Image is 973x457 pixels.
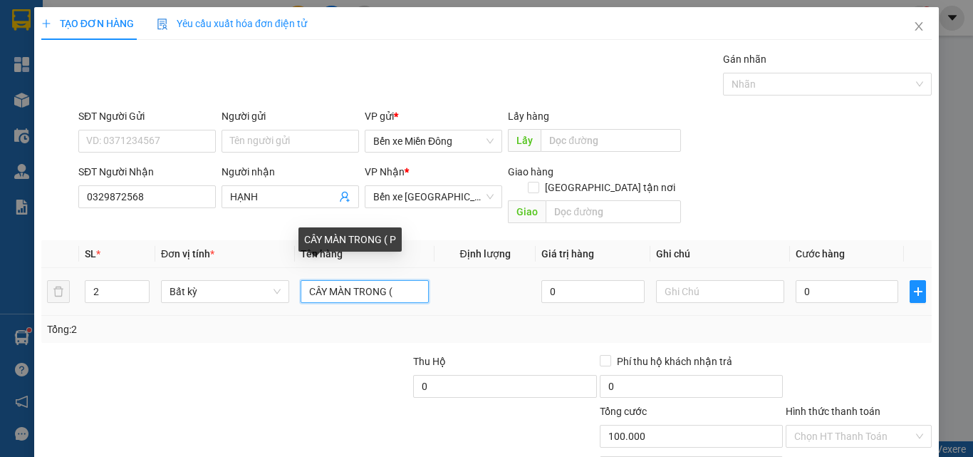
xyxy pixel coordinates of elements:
[78,108,216,124] div: SĐT Người Gửi
[546,200,681,223] input: Dọc đường
[508,111,549,122] span: Lấy hàng
[413,356,446,367] span: Thu Hộ
[541,280,644,303] input: 0
[365,108,502,124] div: VP gửi
[611,354,738,369] span: Phí thu hộ khách nhận trả
[508,166,553,178] span: Giao hàng
[41,18,134,29] span: TẠO ĐƠN HÀNG
[541,129,681,152] input: Dọc đường
[723,53,766,65] label: Gán nhãn
[373,130,494,152] span: Bến xe Miền Đông
[157,19,168,30] img: icon
[339,191,350,202] span: user-add
[373,186,494,207] span: Bến xe Quảng Ngãi
[222,108,359,124] div: Người gửi
[786,406,880,417] label: Hình thức thanh toán
[47,322,377,337] div: Tổng: 2
[365,166,405,178] span: VP Nhận
[222,164,359,180] div: Người nhận
[85,248,96,260] span: SL
[600,406,647,417] span: Tổng cước
[298,227,402,252] div: CÂY MÀN TRONG ( P
[539,180,681,195] span: [GEOGRAPHIC_DATA] tận nơi
[78,164,216,180] div: SĐT Người Nhận
[650,240,790,268] th: Ghi chú
[7,7,207,61] li: Rạng Đông Buslines
[508,129,541,152] span: Lấy
[41,19,51,29] span: plus
[541,248,594,260] span: Giá trị hàng
[899,7,939,47] button: Close
[47,280,70,303] button: delete
[7,77,98,108] li: VP Bến xe Miền Đông
[301,280,429,303] input: VD: Bàn, Ghế
[910,286,925,297] span: plus
[157,18,307,29] span: Yêu cầu xuất hóa đơn điện tử
[796,248,845,260] span: Cước hàng
[161,248,214,260] span: Đơn vị tính
[656,280,784,303] input: Ghi Chú
[913,21,925,32] span: close
[459,248,510,260] span: Định lượng
[98,77,189,124] li: VP Bến xe [GEOGRAPHIC_DATA]
[508,200,546,223] span: Giao
[910,280,926,303] button: plus
[170,281,281,302] span: Bất kỳ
